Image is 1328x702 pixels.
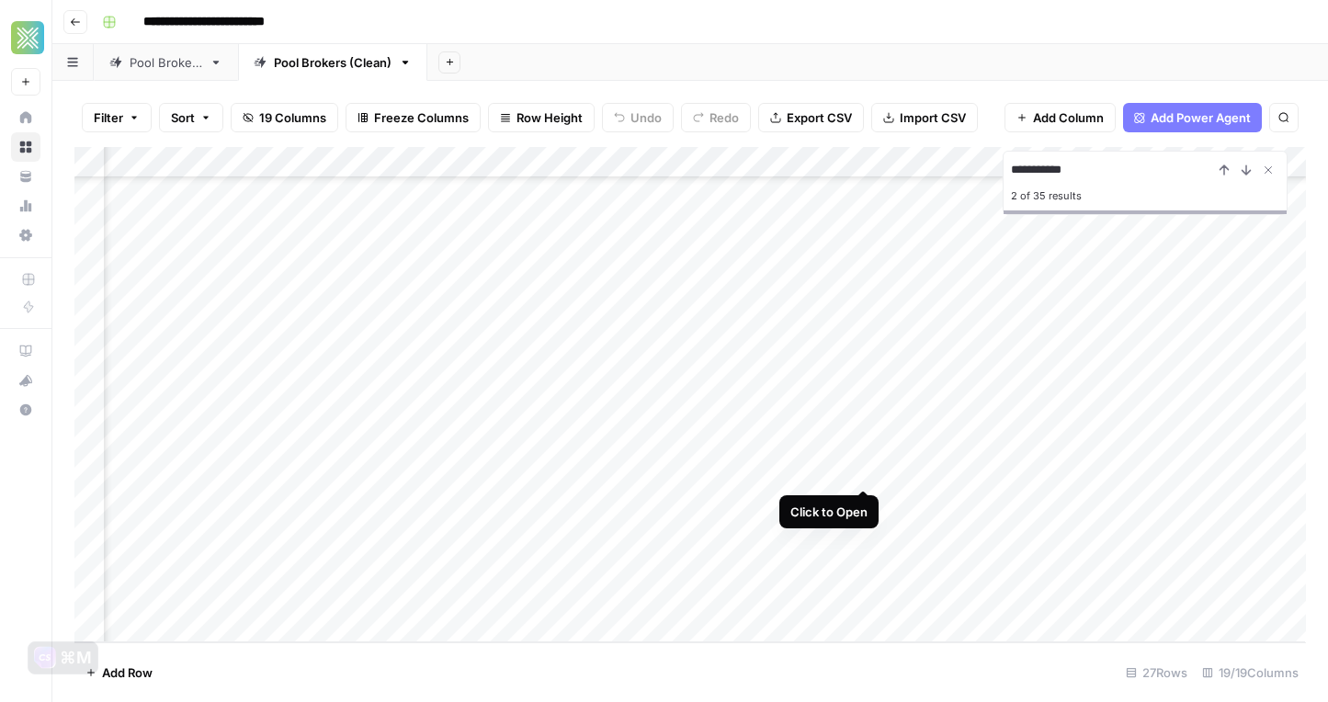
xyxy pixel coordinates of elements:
a: Pool Brokers [94,44,238,81]
span: Filter [94,108,123,127]
button: Add Column [1005,103,1116,132]
span: Export CSV [787,108,852,127]
button: Close Search [1257,159,1279,181]
a: Browse [11,132,40,162]
a: Pool Brokers (Clean) [238,44,427,81]
span: 19 Columns [259,108,326,127]
span: Undo [630,108,662,127]
button: Row Height [488,103,595,132]
div: ⌘M [60,649,92,667]
span: Add Power Agent [1151,108,1251,127]
div: 19/19 Columns [1195,658,1306,687]
span: Sort [171,108,195,127]
span: Redo [709,108,739,127]
div: 2 of 35 results [1011,185,1279,207]
a: AirOps Academy [11,336,40,366]
button: Export CSV [758,103,864,132]
img: Xponent21 Logo [11,21,44,54]
div: Pool Brokers (Clean) [274,53,392,72]
a: Settings [11,221,40,250]
button: Help + Support [11,395,40,425]
div: 27 Rows [1118,658,1195,687]
div: Click to Open [790,503,868,521]
button: 19 Columns [231,103,338,132]
button: Sort [159,103,223,132]
span: Freeze Columns [374,108,469,127]
button: Filter [82,103,152,132]
a: Your Data [11,162,40,191]
button: Add Row [74,658,164,687]
button: Next Result [1235,159,1257,181]
button: Freeze Columns [346,103,481,132]
a: Home [11,103,40,132]
span: Add Column [1033,108,1104,127]
button: Undo [602,103,674,132]
button: Workspace: Xponent21 [11,15,40,61]
button: What's new? [11,366,40,395]
div: What's new? [12,367,40,394]
div: Pool Brokers [130,53,202,72]
button: Import CSV [871,103,978,132]
span: Import CSV [900,108,966,127]
button: Redo [681,103,751,132]
button: Add Power Agent [1123,103,1262,132]
a: Usage [11,191,40,221]
button: Previous Result [1213,159,1235,181]
span: Add Row [102,663,153,682]
span: Row Height [516,108,583,127]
